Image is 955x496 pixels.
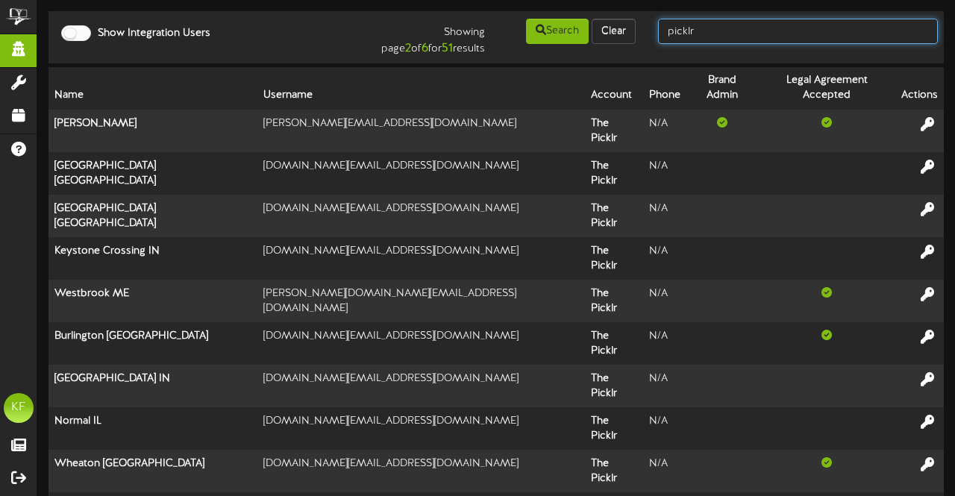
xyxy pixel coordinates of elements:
th: Name [48,67,257,110]
strong: 2 [405,42,411,55]
th: The Picklr [585,322,643,365]
th: The Picklr [585,280,643,322]
th: Actions [895,67,944,110]
th: The Picklr [585,110,643,153]
th: Brand Admin [686,67,758,110]
th: The Picklr [585,195,643,237]
td: N/A [643,365,686,407]
th: The Picklr [585,407,643,450]
th: [GEOGRAPHIC_DATA] [GEOGRAPHIC_DATA] [48,152,257,195]
td: N/A [643,450,686,492]
th: The Picklr [585,237,643,280]
strong: 6 [422,42,428,55]
td: [PERSON_NAME][DOMAIN_NAME][EMAIL_ADDRESS][DOMAIN_NAME] [257,280,585,322]
td: N/A [643,195,686,237]
td: N/A [643,407,686,450]
label: Show Integration Users [87,26,210,41]
th: Legal Agreement Accepted [758,67,895,110]
td: [DOMAIN_NAME][EMAIL_ADDRESS][DOMAIN_NAME] [257,322,585,365]
input: -- Search -- [658,19,938,44]
button: Clear [592,19,636,44]
strong: 51 [442,42,453,55]
div: KF [4,393,34,423]
th: [GEOGRAPHIC_DATA] IN [48,365,257,407]
th: Westbrook ME [48,280,257,322]
td: [DOMAIN_NAME][EMAIL_ADDRESS][DOMAIN_NAME] [257,407,585,450]
td: N/A [643,152,686,195]
td: N/A [643,280,686,322]
button: Search [526,19,589,44]
th: The Picklr [585,152,643,195]
th: Normal IL [48,407,257,450]
td: [PERSON_NAME][EMAIL_ADDRESS][DOMAIN_NAME] [257,110,585,153]
th: The Picklr [585,365,643,407]
th: Burlington [GEOGRAPHIC_DATA] [48,322,257,365]
td: [DOMAIN_NAME][EMAIL_ADDRESS][DOMAIN_NAME] [257,450,585,492]
td: [DOMAIN_NAME][EMAIL_ADDRESS][DOMAIN_NAME] [257,152,585,195]
td: [DOMAIN_NAME][EMAIL_ADDRESS][DOMAIN_NAME] [257,365,585,407]
th: Account [585,67,643,110]
th: Wheaton [GEOGRAPHIC_DATA] [48,450,257,492]
td: N/A [643,237,686,280]
th: Keystone Crossing IN [48,237,257,280]
th: [PERSON_NAME] [48,110,257,153]
td: N/A [643,110,686,153]
td: N/A [643,322,686,365]
th: [GEOGRAPHIC_DATA] [GEOGRAPHIC_DATA] [48,195,257,237]
th: The Picklr [585,450,643,492]
th: Phone [643,67,686,110]
div: Showing page of for results [345,17,496,57]
th: Username [257,67,585,110]
td: [DOMAIN_NAME][EMAIL_ADDRESS][DOMAIN_NAME] [257,195,585,237]
td: [DOMAIN_NAME][EMAIL_ADDRESS][DOMAIN_NAME] [257,237,585,280]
